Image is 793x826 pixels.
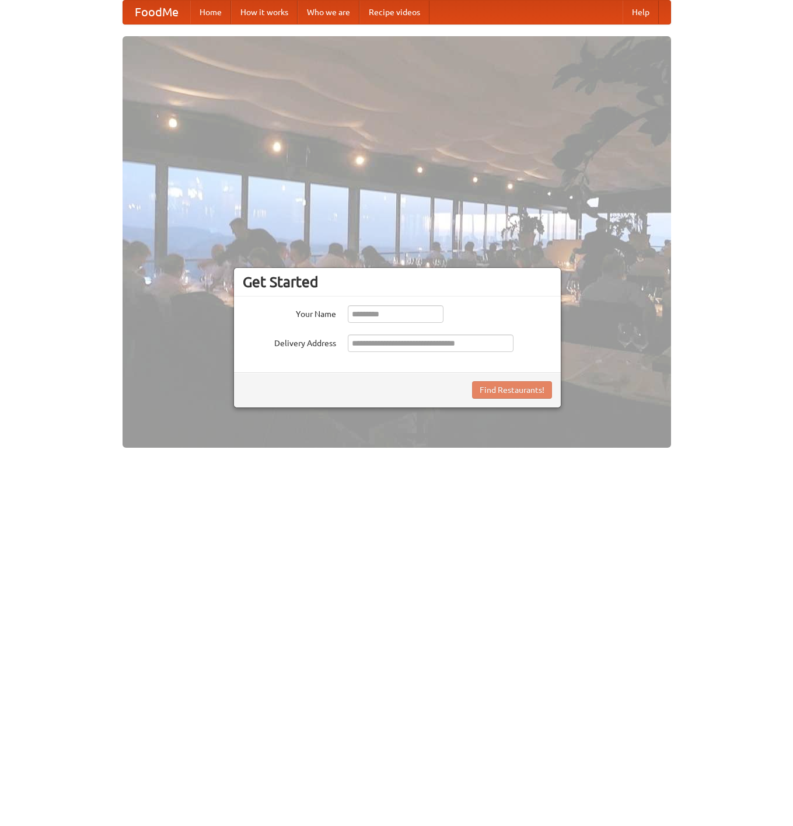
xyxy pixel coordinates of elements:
[298,1,359,24] a: Who we are
[472,381,552,399] button: Find Restaurants!
[231,1,298,24] a: How it works
[359,1,429,24] a: Recipe videos
[623,1,659,24] a: Help
[243,334,336,349] label: Delivery Address
[243,273,552,291] h3: Get Started
[243,305,336,320] label: Your Name
[190,1,231,24] a: Home
[123,1,190,24] a: FoodMe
